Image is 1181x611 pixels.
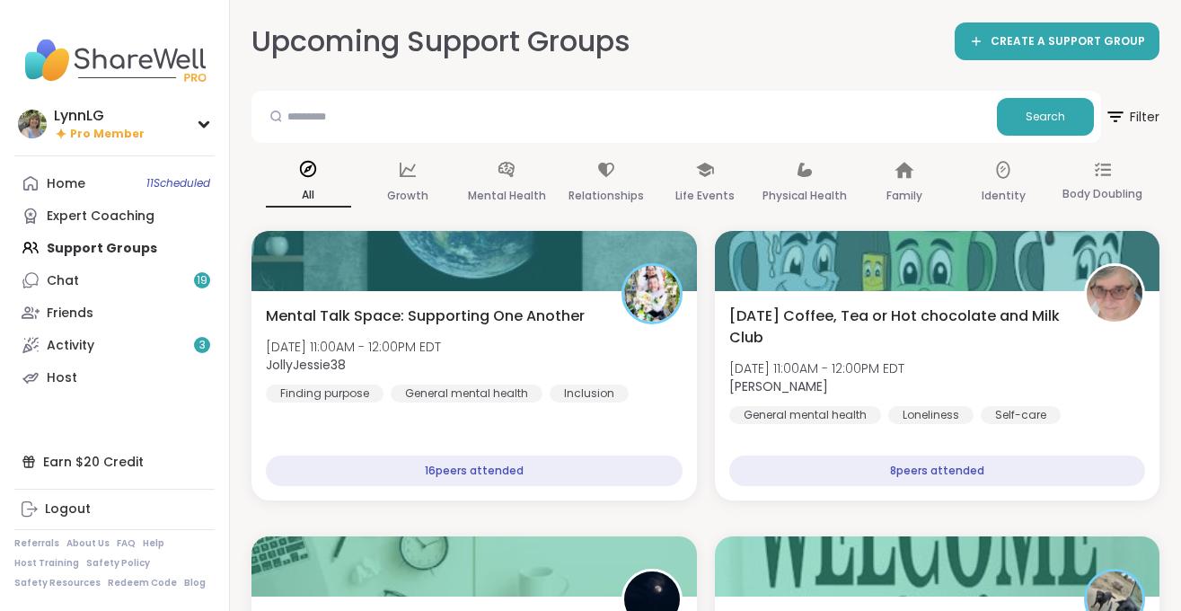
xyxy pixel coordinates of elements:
a: FAQ [117,537,136,550]
div: General mental health [729,406,881,424]
p: Family [886,185,922,207]
span: Pro Member [70,127,145,142]
a: Home11Scheduled [14,167,215,199]
div: Home [47,175,85,193]
div: LynnLG [54,106,145,126]
a: Chat19 [14,264,215,297]
b: JollyJessie38 [266,356,346,374]
a: Referrals [14,537,59,550]
span: Mental Talk Space: Supporting One Another [266,305,585,327]
p: Identity [982,185,1026,207]
span: CREATE A SUPPORT GROUP [991,34,1145,49]
img: JollyJessie38 [624,266,680,322]
h2: Upcoming Support Groups [251,22,630,62]
button: Filter [1105,91,1159,143]
span: [DATE] Coffee, Tea or Hot chocolate and Milk Club [729,305,1065,349]
div: Self-care [981,406,1061,424]
a: Host Training [14,557,79,570]
a: Activity3 [14,329,215,361]
div: Inclusion [550,385,629,403]
p: All [266,184,351,208]
a: Blog [184,577,206,589]
span: 19 [197,273,207,288]
a: Help [143,537,164,550]
p: Body Doubling [1062,183,1142,205]
img: ShareWell Nav Logo [14,29,215,92]
div: 8 peers attended [729,456,1146,486]
a: Host [14,361,215,394]
div: Logout [45,500,91,518]
img: LynnLG [18,110,47,138]
span: 3 [199,338,206,353]
p: Physical Health [762,185,847,207]
div: Expert Coaching [47,208,154,226]
button: Search [997,98,1094,136]
div: Friends [47,305,93,323]
div: Activity [47,337,94,355]
div: Earn $20 Credit [14,446,215,478]
div: Finding purpose [266,385,383,403]
a: About Us [66,537,110,550]
a: Safety Resources [14,577,101,589]
div: Host [47,369,77,387]
p: Mental Health [468,185,546,207]
a: CREATE A SUPPORT GROUP [955,22,1159,60]
a: Friends [14,297,215,329]
p: Growth [387,185,428,207]
a: Safety Policy [86,557,150,570]
div: General mental health [391,385,542,403]
div: Chat [47,272,79,290]
span: 11 Scheduled [146,176,210,190]
a: Logout [14,493,215,526]
p: Relationships [568,185,644,207]
span: [DATE] 11:00AM - 12:00PM EDT [729,359,904,377]
b: [PERSON_NAME] [729,377,828,395]
span: Filter [1105,95,1159,138]
a: Redeem Code [108,577,177,589]
p: Life Events [675,185,735,207]
span: [DATE] 11:00AM - 12:00PM EDT [266,338,441,356]
img: Susan [1087,266,1142,322]
span: Search [1026,109,1065,125]
div: Loneliness [888,406,974,424]
div: 16 peers attended [266,456,683,486]
a: Expert Coaching [14,199,215,232]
